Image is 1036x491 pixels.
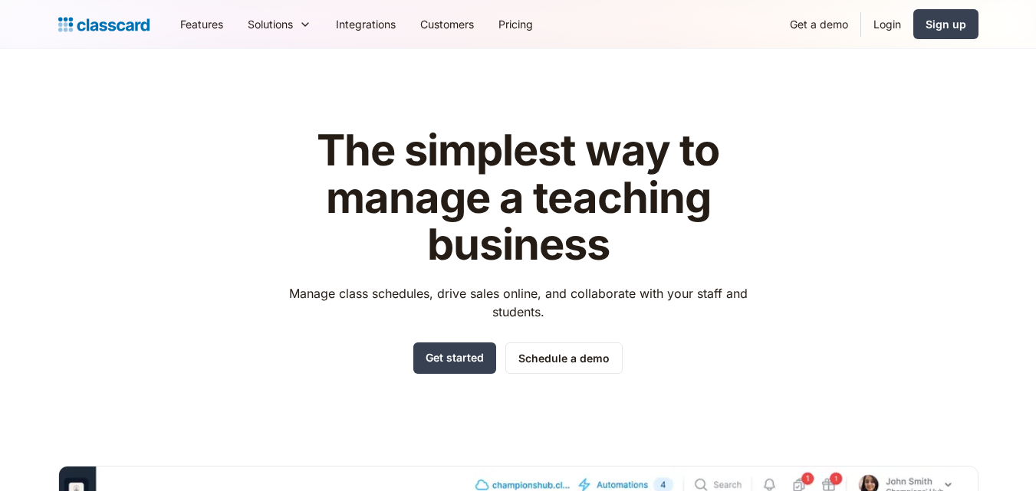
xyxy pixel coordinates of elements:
a: Login [861,7,913,41]
a: Schedule a demo [505,342,623,374]
div: Solutions [248,16,293,32]
div: Sign up [926,16,966,32]
a: Get started [413,342,496,374]
a: Features [168,7,235,41]
a: Get a demo [778,7,860,41]
a: Pricing [486,7,545,41]
a: Customers [408,7,486,41]
a: Sign up [913,9,978,39]
a: Integrations [324,7,408,41]
div: Solutions [235,7,324,41]
a: Logo [58,14,150,35]
h1: The simplest way to manage a teaching business [275,127,761,269]
p: Manage class schedules, drive sales online, and collaborate with your staff and students. [275,284,761,321]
